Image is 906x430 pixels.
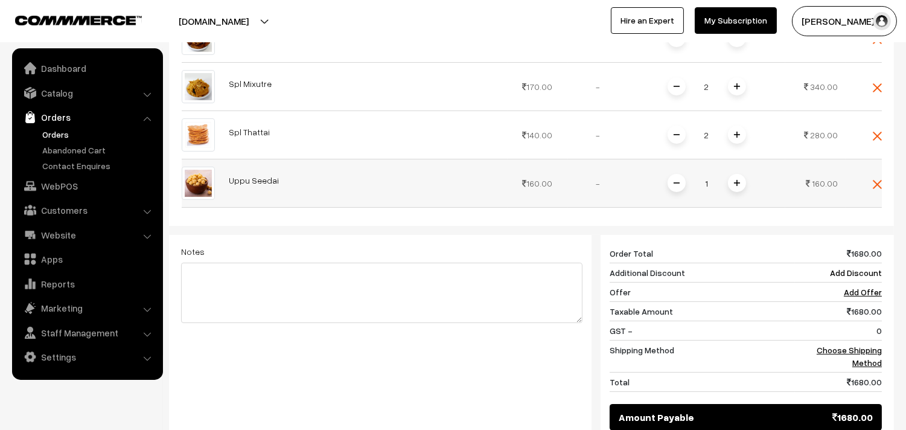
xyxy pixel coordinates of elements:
img: close [873,83,882,92]
button: [PERSON_NAME] s… [792,6,897,36]
label: Notes [181,245,205,258]
td: Additional Discount [610,263,795,283]
a: Add Offer [844,287,882,297]
td: 160.00 [508,159,568,208]
td: GST - [610,321,795,341]
img: minus [674,132,680,138]
span: Amount Payable [619,410,694,425]
a: Spl Thattai [229,127,270,137]
a: Customers [15,199,159,221]
td: Total [610,373,795,392]
a: Settings [15,346,159,368]
a: Choose Shipping Method [817,345,882,368]
td: 1680.00 [795,302,882,321]
td: 170.00 [508,63,568,111]
img: minus [674,180,680,186]
a: Uppu Seedai [229,175,279,185]
a: Reports [15,273,159,295]
a: Orders [39,128,159,141]
a: Staff Management [15,322,159,344]
span: 280.00 [811,130,838,140]
a: COMMMERCE [15,12,121,27]
a: Hire an Expert [611,7,684,34]
a: WebPOS [15,175,159,197]
td: 0 [795,321,882,341]
a: Spl Mixutre [229,79,272,89]
td: Offer [610,283,795,302]
a: Marketing [15,297,159,319]
img: close [873,180,882,189]
td: 140.00 [508,111,568,159]
img: plusI [734,83,740,89]
img: plusI [734,180,740,186]
span: - [596,130,600,140]
button: [DOMAIN_NAME] [136,6,291,36]
td: Shipping Method [610,341,795,373]
span: - [596,178,600,188]
a: Apps [15,248,159,270]
td: Taxable Amount [610,302,795,321]
span: 1680.00 [832,410,873,425]
span: 160.00 [812,178,838,188]
img: Spl Mixture Wepsite1.jpg [182,70,215,103]
td: Order Total [610,244,795,263]
img: Uppu Seedai Website.jpg [182,167,215,200]
td: 1680.00 [795,373,882,392]
img: plusI [734,132,740,138]
a: Add Discount [830,268,882,278]
a: Contact Enquires [39,159,159,172]
a: Catalog [15,82,159,104]
td: 1680.00 [795,244,882,263]
img: user [873,12,891,30]
a: Abandoned Cart [39,144,159,156]
img: minus [674,83,680,89]
span: - [596,82,600,92]
a: My Subscription [695,7,777,34]
a: Dashboard [15,57,159,79]
img: close [873,132,882,141]
a: Website [15,224,159,246]
a: Orders [15,106,159,128]
span: 340.00 [811,82,838,92]
img: Thattai.jpg [182,118,215,152]
img: COMMMERCE [15,16,142,25]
